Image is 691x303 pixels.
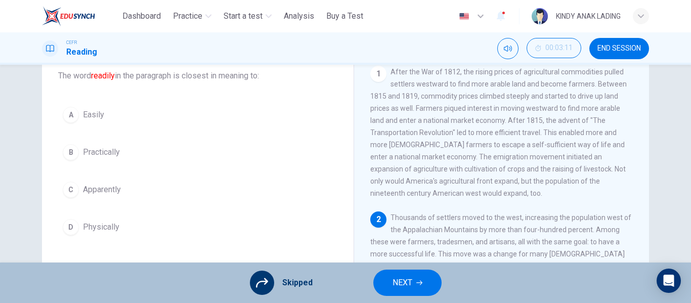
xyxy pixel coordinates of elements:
img: Profile picture [532,8,548,24]
span: The word in the paragraph is closest in meaning to: [58,70,337,82]
div: Hide [527,38,581,59]
span: Start a test [224,10,263,22]
div: Mute [497,38,519,59]
a: ELTC logo [42,6,118,26]
div: KINDY ANAK LADING [556,10,621,22]
h1: Reading [66,46,97,58]
img: ELTC logo [42,6,95,26]
span: 00:03:11 [545,44,573,52]
div: 1 [370,66,386,82]
span: Skipped [282,277,313,289]
span: Practice [173,10,202,22]
button: Buy a Test [322,7,367,25]
button: NEXT [373,270,442,296]
button: END SESSION [589,38,649,59]
span: NEXT [393,276,412,290]
span: Buy a Test [326,10,363,22]
button: Practice [169,7,215,25]
div: 2 [370,211,386,228]
span: Analysis [284,10,314,22]
span: CEFR [66,39,77,46]
span: END SESSION [597,45,641,53]
button: Start a test [220,7,276,25]
button: 00:03:11 [527,38,581,58]
button: Analysis [280,7,318,25]
span: Dashboard [122,10,161,22]
font: readily [91,71,115,80]
span: After the War of 1812, the rising prices of agricultural commodities pulled settlers westward to ... [370,68,627,197]
img: en [458,13,470,20]
button: Dashboard [118,7,165,25]
div: Open Intercom Messenger [657,269,681,293]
